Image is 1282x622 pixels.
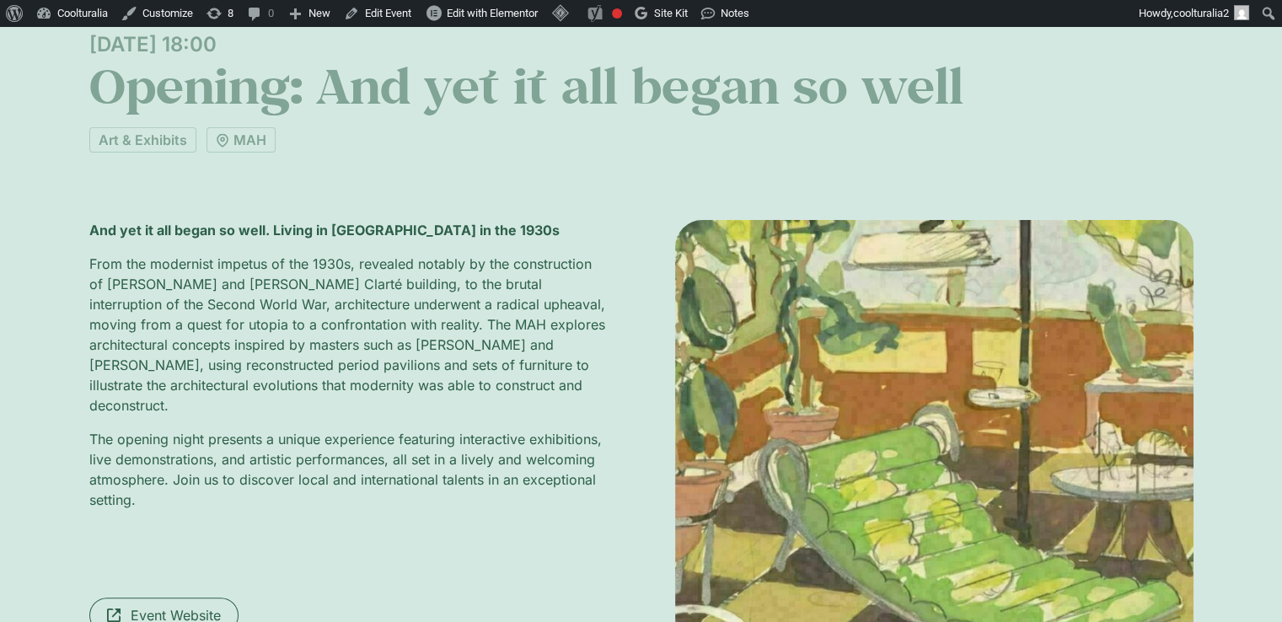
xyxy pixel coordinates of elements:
a: Art & Exhibits [89,127,196,153]
div: Focus keyphrase not set [612,8,622,19]
span: Site Kit [654,7,688,19]
strong: And yet it all began so well. Living in [GEOGRAPHIC_DATA] in the 1930s [89,222,560,239]
p: The opening night presents a unique experience featuring interactive exhibitions, live demonstrat... [89,429,608,510]
span: coolturalia2 [1173,7,1229,19]
span: Edit with Elementor [447,7,538,19]
div: [DATE] 18:00 [89,32,1193,56]
a: MAH [207,127,276,153]
p: From the modernist impetus of the 1930s, revealed notably by the construction of [PERSON_NAME] an... [89,254,608,416]
h1: Opening: And yet it all began so well [89,56,1193,114]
